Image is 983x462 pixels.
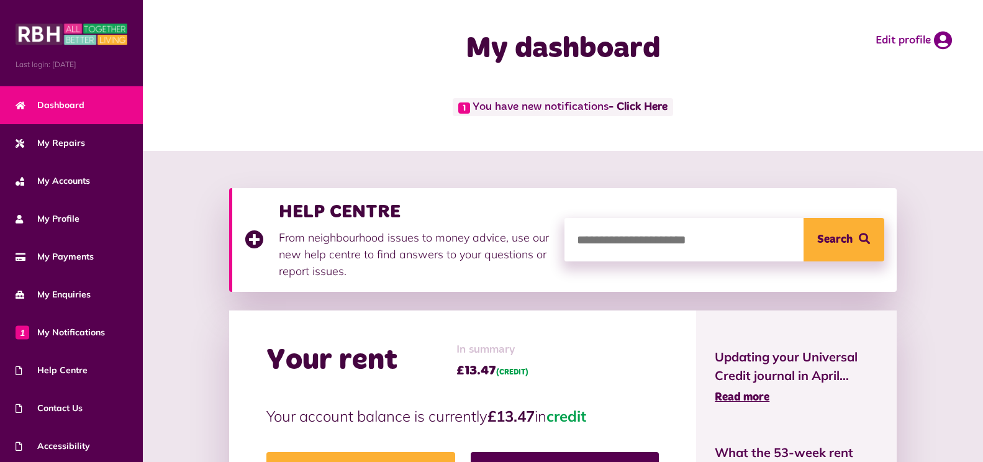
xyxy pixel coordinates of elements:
p: From neighbourhood issues to money advice, use our new help centre to find answers to your questi... [279,229,552,279]
span: My Repairs [16,137,85,150]
span: Read more [715,392,769,403]
strong: £13.47 [487,407,535,425]
h3: HELP CENTRE [279,201,552,223]
span: Search [817,218,853,261]
span: My Enquiries [16,288,91,301]
img: MyRBH [16,22,127,47]
span: My Notifications [16,326,105,339]
p: Your account balance is currently in [266,405,659,427]
span: Updating your Universal Credit journal in April... [715,348,877,385]
span: My Accounts [16,174,90,188]
span: credit [546,407,586,425]
span: £13.47 [456,361,528,380]
h1: My dashboard [365,31,761,67]
span: (CREDIT) [496,369,528,376]
button: Search [804,218,884,261]
span: 1 [458,102,470,114]
a: Edit profile [876,31,952,50]
span: Contact Us [16,402,83,415]
span: My Profile [16,212,79,225]
a: - Click Here [609,102,668,113]
span: You have new notifications [453,98,673,116]
span: Last login: [DATE] [16,59,127,70]
span: In summary [456,342,528,358]
a: Updating your Universal Credit journal in April... Read more [715,348,877,406]
span: My Payments [16,250,94,263]
span: Accessibility [16,440,90,453]
span: 1 [16,325,29,339]
h2: Your rent [266,343,397,379]
span: Dashboard [16,99,84,112]
span: Help Centre [16,364,88,377]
